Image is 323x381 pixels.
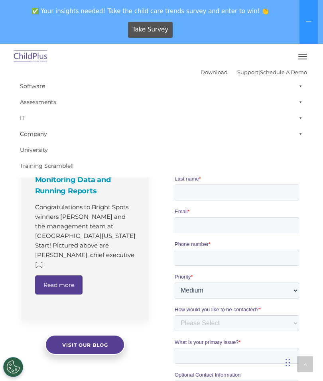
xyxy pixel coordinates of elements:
[286,351,290,375] div: Drag
[62,342,108,348] span: Visit our blog
[16,126,307,142] a: Company
[237,69,258,75] a: Support
[260,69,307,75] a: Schedule A Demo
[16,158,307,174] a: Training Scramble!!
[201,69,307,75] font: |
[35,163,137,196] h4: Going Paperless Simplifies Monitoring Data and Running Reports
[16,94,307,110] a: Assessments
[201,69,228,75] a: Download
[16,142,307,158] a: University
[45,335,125,355] a: Visit our blog
[283,343,323,381] iframe: Chat Widget
[3,3,298,19] span: ✅ Your insights needed! Take the child care trends survey and enter to win! 👏
[12,47,49,66] img: ChildPlus by Procare Solutions
[3,357,23,377] button: Cookies Settings
[132,23,168,37] span: Take Survey
[16,110,307,126] a: IT
[16,78,307,94] a: Software
[128,22,173,38] a: Take Survey
[35,275,83,295] a: Read more
[35,202,137,269] p: Congratulations to Bright Spots winners [PERSON_NAME] and the management team at [GEOGRAPHIC_DATA...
